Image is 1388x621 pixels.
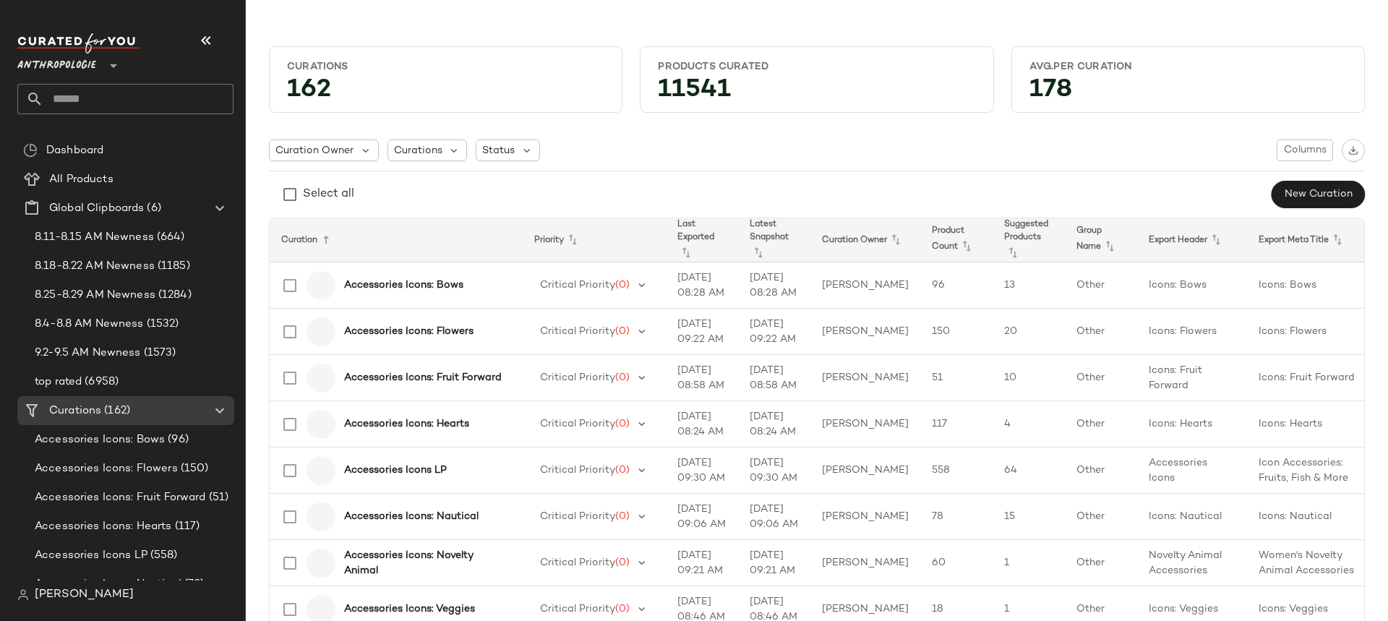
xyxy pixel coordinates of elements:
b: Accessories Icons LP [344,463,447,478]
th: Priority [523,218,666,262]
td: Icons: Fruit Forward [1137,355,1247,401]
b: Accessories Icons: Nautical [344,509,479,524]
td: [DATE] 08:24 AM [738,401,810,447]
div: 162 [275,80,616,106]
th: Export Meta Title [1247,218,1381,262]
td: Icons: Hearts [1247,401,1381,447]
td: [PERSON_NAME] [810,309,920,355]
td: [PERSON_NAME] [810,494,920,540]
td: 64 [993,447,1065,494]
th: Curation Owner [810,218,920,262]
div: Curations [287,60,604,74]
th: Last Exported [666,218,738,262]
td: 558 [920,447,993,494]
td: 117 [920,401,993,447]
td: [DATE] 08:58 AM [738,355,810,401]
span: Critical Priority [540,419,615,429]
span: Critical Priority [540,280,615,291]
span: (0) [615,280,630,291]
span: Global Clipboards [49,200,144,217]
span: (162) [101,403,130,419]
span: (1185) [155,258,190,275]
td: [DATE] 09:30 AM [738,447,810,494]
td: Novelty Animal Accessories [1137,540,1247,586]
span: Accessories Icons: Nautical [35,576,181,593]
div: Avg.per Curation [1029,60,1347,74]
td: [DATE] 08:28 AM [666,262,738,309]
span: Critical Priority [540,326,615,337]
span: Columns [1283,145,1327,156]
td: [DATE] 09:21 AM [666,540,738,586]
td: 96 [920,262,993,309]
td: Women's Novelty Animal Accessories [1247,540,1381,586]
td: 51 [920,355,993,401]
td: Icon Accessories: Fruits, Fish & More [1247,447,1381,494]
td: 15 [993,494,1065,540]
span: Accessories Icons: Flowers [35,461,178,477]
td: [DATE] 09:06 AM [666,494,738,540]
th: Curation [270,218,523,262]
td: [DATE] 09:21 AM [738,540,810,586]
th: Suggested Products [993,218,1065,262]
span: Accessories Icons LP [35,547,147,564]
span: (1284) [155,287,192,304]
span: (78) [181,576,205,593]
td: [DATE] 09:30 AM [666,447,738,494]
span: Critical Priority [540,557,615,568]
span: (558) [147,547,178,564]
span: (664) [154,229,185,246]
img: svg%3e [23,143,38,158]
b: Accessories Icons: Flowers [344,324,474,339]
span: Curations [49,403,101,419]
td: 150 [920,309,993,355]
td: Icons: Flowers [1137,309,1247,355]
span: (96) [165,432,189,448]
td: 10 [993,355,1065,401]
span: Critical Priority [540,604,615,614]
b: Accessories Icons: Novelty Animal [344,548,505,578]
td: Other [1065,262,1137,309]
span: Accessories Icons: Bows [35,432,165,448]
span: (150) [178,461,209,477]
img: svg%3e [17,589,29,601]
span: All Products [49,171,113,188]
td: Other [1065,309,1137,355]
span: 8.25-8.29 AM Newness [35,287,155,304]
td: Other [1065,401,1137,447]
span: Curations [394,143,442,158]
td: Icons: Bows [1247,262,1381,309]
td: Icons: Hearts [1137,401,1247,447]
span: 9.2-9.5 AM Newness [35,345,141,361]
td: 1 [993,540,1065,586]
span: Status [482,143,515,158]
b: Accessories Icons: Veggies [344,601,475,617]
td: [DATE] 09:06 AM [738,494,810,540]
td: 13 [993,262,1065,309]
div: Select all [303,186,354,203]
b: Accessories Icons: Bows [344,278,463,293]
td: [DATE] 08:58 AM [666,355,738,401]
span: 8.18-8.22 AM Newness [35,258,155,275]
span: (0) [615,372,630,383]
span: (0) [615,465,630,476]
td: [DATE] 09:22 AM [666,309,738,355]
td: 20 [993,309,1065,355]
span: (0) [615,511,630,522]
img: cfy_white_logo.C9jOOHJF.svg [17,33,140,53]
th: Export Header [1137,218,1247,262]
td: Other [1065,494,1137,540]
span: 8.4-8.8 AM Newness [35,316,144,333]
th: Group Name [1065,218,1137,262]
span: Accessories Icons: Fruit Forward [35,489,206,506]
span: (117) [172,518,200,535]
span: Critical Priority [540,511,615,522]
td: 4 [993,401,1065,447]
td: [DATE] 09:22 AM [738,309,810,355]
span: New Curation [1284,189,1353,200]
span: (0) [615,326,630,337]
td: [PERSON_NAME] [810,447,920,494]
td: Icons: Nautical [1247,494,1381,540]
b: Accessories Icons: Fruit Forward [344,370,502,385]
span: [PERSON_NAME] [35,586,134,604]
span: top rated [35,374,82,390]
